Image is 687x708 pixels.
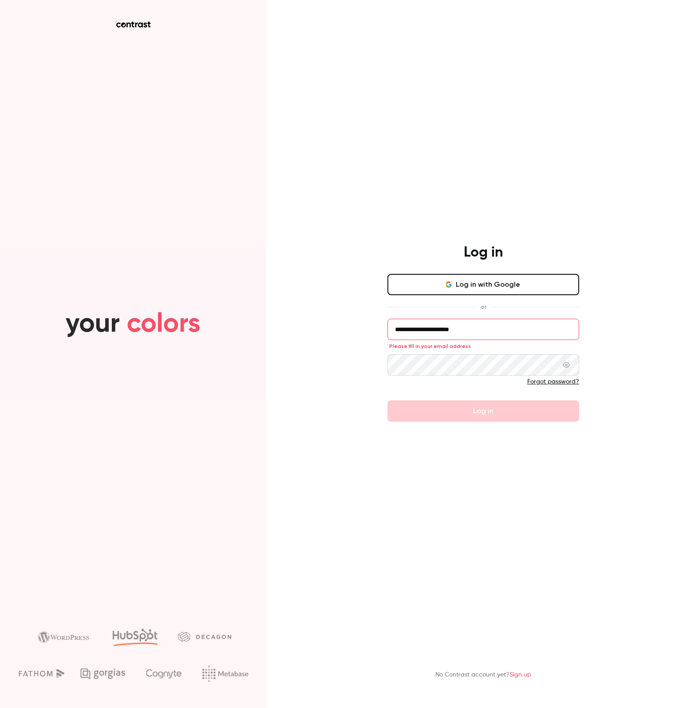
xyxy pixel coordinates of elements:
[464,244,503,261] h4: Log in
[389,343,471,350] span: Please fill in your email address
[527,379,579,385] a: Forgot password?
[435,670,531,680] p: No Contrast account yet?
[178,632,231,641] img: decagon
[476,302,491,312] span: or
[509,672,531,678] a: Sign up
[387,274,579,295] button: Log in with Google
